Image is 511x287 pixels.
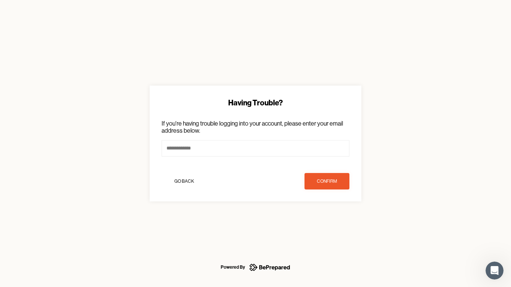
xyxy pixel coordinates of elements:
iframe: Intercom live chat [486,262,504,280]
p: If you're having trouble logging into your account, please enter your email address below. [162,120,349,134]
div: Having Trouble? [162,98,349,108]
div: confirm [317,178,337,185]
button: confirm [305,173,349,189]
div: Powered By [221,263,245,272]
div: Go Back [174,178,194,185]
button: Go Back [162,173,206,189]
